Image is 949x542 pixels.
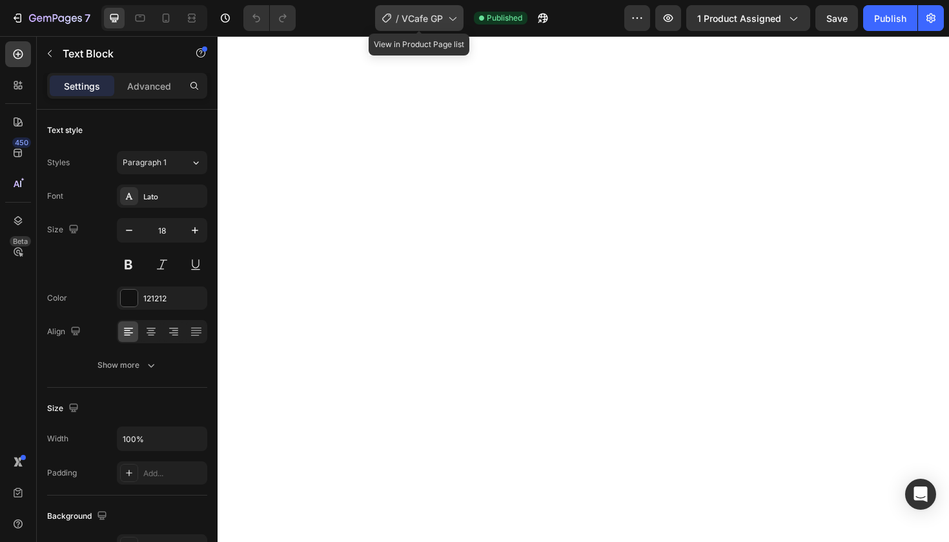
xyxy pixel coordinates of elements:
[143,468,204,479] div: Add...
[47,433,68,445] div: Width
[127,79,171,93] p: Advanced
[487,12,522,24] span: Published
[874,12,906,25] div: Publish
[815,5,858,31] button: Save
[12,137,31,148] div: 450
[85,10,90,26] p: 7
[47,157,70,168] div: Styles
[63,46,172,61] p: Text Block
[5,5,96,31] button: 7
[143,293,204,305] div: 121212
[123,157,167,168] span: Paragraph 1
[117,151,207,174] button: Paragraph 1
[47,292,67,304] div: Color
[47,323,83,341] div: Align
[396,12,399,25] span: /
[47,400,81,417] div: Size
[117,427,207,450] input: Auto
[143,191,204,203] div: Lato
[47,221,81,239] div: Size
[47,125,83,136] div: Text style
[826,13,848,24] span: Save
[47,508,110,525] div: Background
[47,467,77,479] div: Padding
[863,5,917,31] button: Publish
[402,12,443,25] span: VCafe GP
[243,5,296,31] div: Undo/Redo
[97,359,158,372] div: Show more
[64,79,100,93] p: Settings
[47,190,63,202] div: Font
[47,354,207,377] button: Show more
[697,12,781,25] span: 1 product assigned
[218,36,949,542] iframe: Design area
[10,236,31,246] div: Beta
[905,479,936,510] div: Open Intercom Messenger
[686,5,810,31] button: 1 product assigned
